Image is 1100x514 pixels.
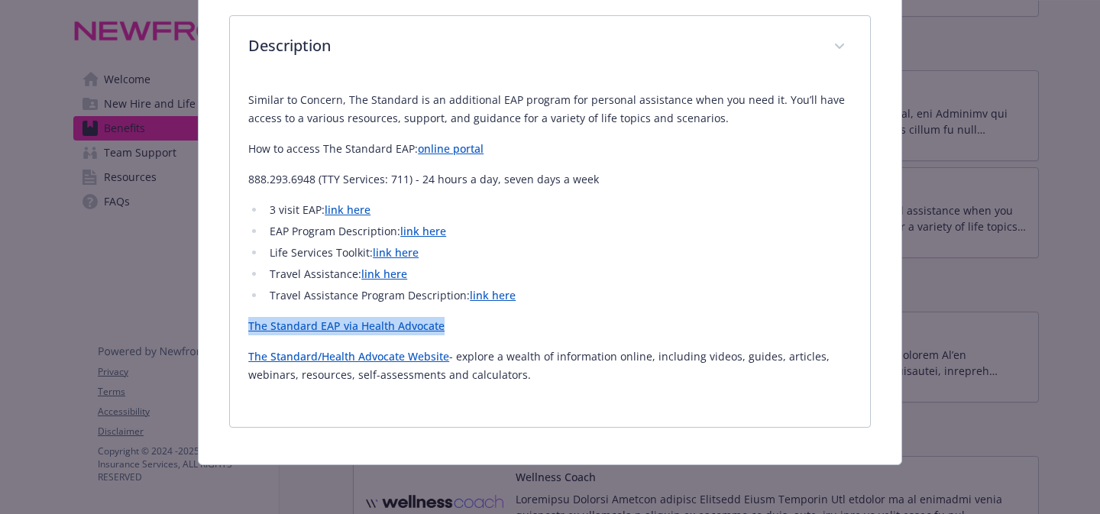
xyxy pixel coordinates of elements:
[265,244,852,262] li: Life Services Toolkit:
[325,202,370,217] a: link here
[248,170,852,189] p: 888.293.6948 (TTY Services: 711) - 24 hours a day, seven days a week
[248,318,445,333] a: The Standard EAP via Health Advocate
[265,286,852,305] li: Travel Assistance Program Description:
[248,91,852,128] p: Similar to Concern, The Standard is an additional EAP program for personal assistance when you ne...
[230,16,870,79] div: Description
[470,288,516,302] a: link here
[265,222,852,241] li: EAP Program Description:
[248,34,815,57] p: Description
[418,141,484,156] a: online portal
[248,349,449,364] a: The Standard/Health Advocate Website
[265,201,852,219] li: 3 visit EAP:
[400,224,446,238] a: link here
[248,140,852,158] p: How to access The Standard EAP:
[230,79,870,427] div: Description
[265,265,852,283] li: Travel Assistance:
[248,348,852,384] p: - explore a wealth of information online, including videos, guides, articles, webinars, resources...
[373,245,419,260] a: link here
[361,267,407,281] a: link here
